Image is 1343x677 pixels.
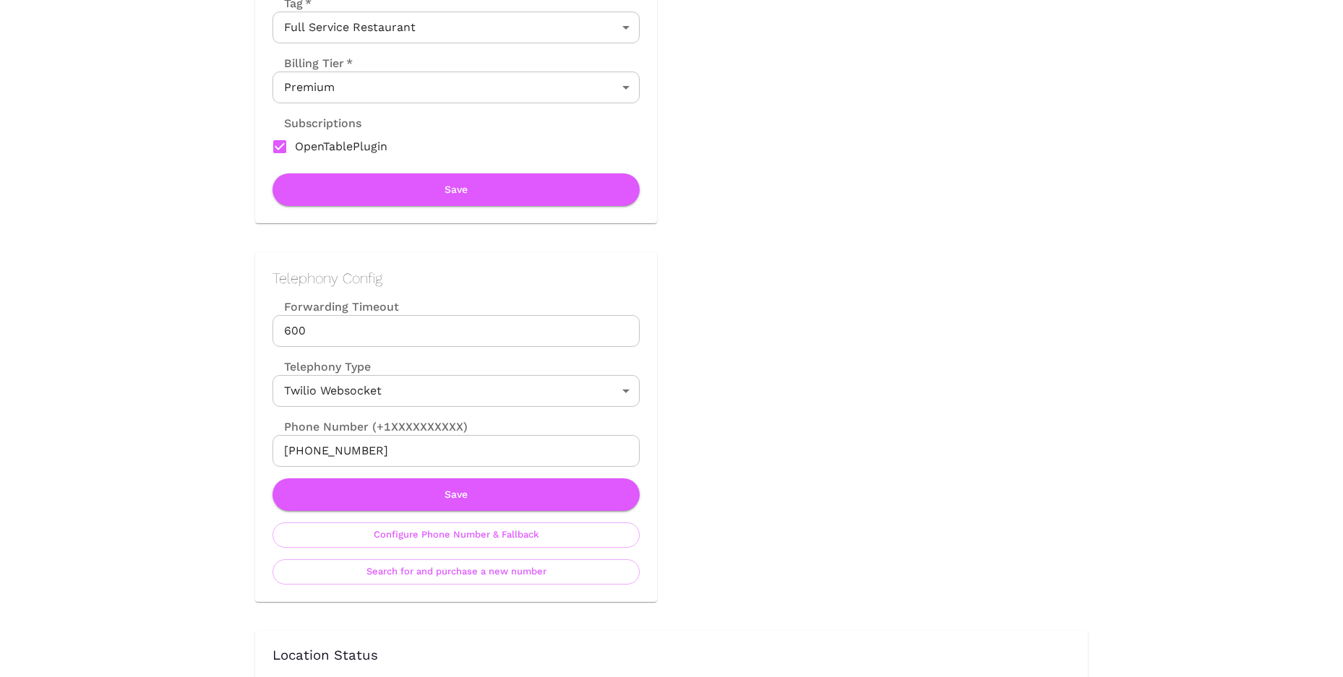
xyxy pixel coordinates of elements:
[273,478,640,511] button: Save
[273,115,361,131] label: Subscriptions
[273,72,640,103] div: Premium
[273,648,1070,664] h3: Location Status
[273,12,640,43] div: Full Service Restaurant
[273,269,640,287] h2: Telephony Config
[273,418,640,435] label: Phone Number (+1XXXXXXXXXX)
[273,173,640,206] button: Save
[273,358,371,375] label: Telephony Type
[273,55,353,72] label: Billing Tier
[273,559,640,585] button: Search for and purchase a new number
[273,522,640,548] button: Configure Phone Number & Fallback
[295,138,387,155] span: OpenTablePlugin
[273,375,640,407] div: Twilio Websocket
[273,298,640,315] label: Forwarding Timeout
